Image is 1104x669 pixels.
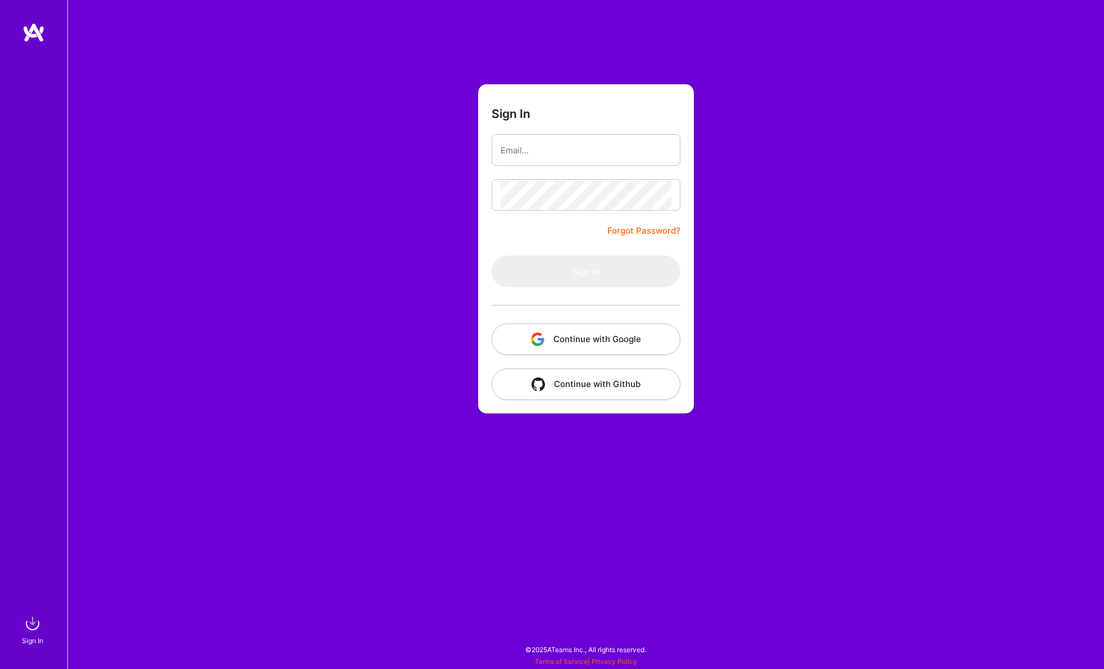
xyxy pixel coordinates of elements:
a: Forgot Password? [607,224,680,238]
a: Privacy Policy [592,657,637,666]
img: icon [531,333,544,346]
img: icon [531,377,545,391]
a: sign inSign In [24,612,44,647]
button: Continue with Github [492,368,680,400]
button: Continue with Google [492,324,680,355]
button: Sign In [492,256,680,287]
img: logo [22,22,45,43]
input: Email... [501,136,671,165]
div: Sign In [22,635,43,647]
img: sign in [21,612,44,635]
a: Terms of Service [535,657,588,666]
h3: Sign In [492,107,530,121]
span: | [535,657,637,666]
div: © 2025 ATeams Inc., All rights reserved. [67,635,1104,663]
